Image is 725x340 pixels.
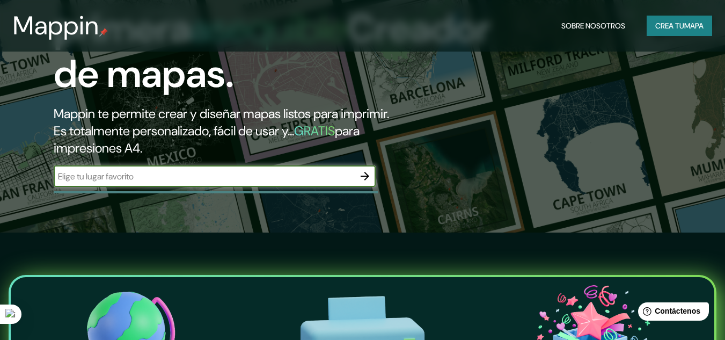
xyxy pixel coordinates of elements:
font: Sobre nosotros [561,21,625,31]
font: mapa [684,21,704,31]
button: Crea tumapa [647,16,712,36]
font: Mappin [13,9,99,42]
font: Mappin te permite crear y diseñar mapas listos para imprimir. [54,105,389,122]
iframe: Lanzador de widgets de ayuda [629,298,713,328]
font: GRATIS [294,122,335,139]
img: pin de mapeo [99,28,108,37]
input: Elige tu lugar favorito [54,170,354,183]
font: para impresiones A4. [54,122,360,156]
button: Sobre nosotros [557,16,629,36]
font: Es totalmente personalizado, fácil de usar y... [54,122,294,139]
font: Crea tu [655,21,684,31]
